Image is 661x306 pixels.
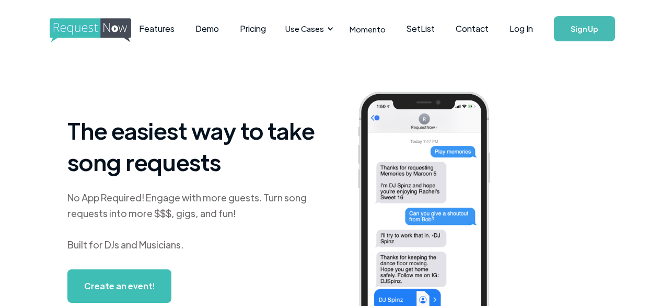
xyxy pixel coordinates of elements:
[396,13,445,45] a: SetList
[229,13,276,45] a: Pricing
[50,18,150,42] img: requestnow logo
[279,13,337,45] div: Use Cases
[185,13,229,45] a: Demo
[499,10,543,47] a: Log In
[67,269,171,303] a: Create an event!
[50,18,102,39] a: home
[554,16,615,41] a: Sign Up
[339,14,396,44] a: Momento
[67,115,315,177] h1: The easiest way to take song requests
[129,13,185,45] a: Features
[67,190,315,253] div: No App Required! Engage with more guests. Turn song requests into more $$$, gigs, and fun! Built ...
[285,23,324,35] div: Use Cases
[445,13,499,45] a: Contact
